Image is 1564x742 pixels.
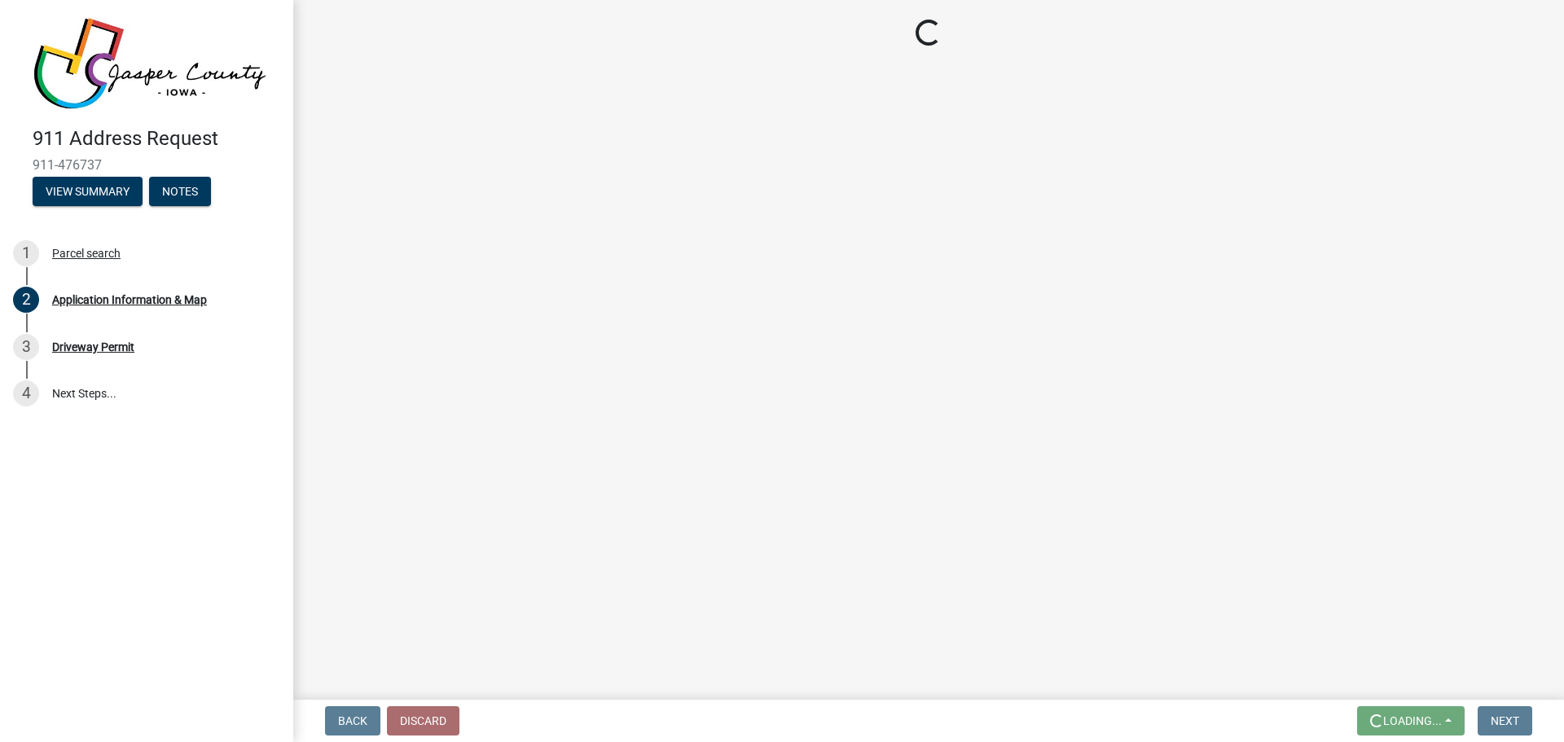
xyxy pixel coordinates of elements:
[1478,706,1532,735] button: Next
[1357,706,1465,735] button: Loading...
[13,240,39,266] div: 1
[33,17,267,110] img: Jasper County, Iowa
[149,177,211,206] button: Notes
[33,127,280,151] h4: 911 Address Request
[338,714,367,727] span: Back
[33,177,143,206] button: View Summary
[13,380,39,406] div: 4
[149,186,211,199] wm-modal-confirm: Notes
[13,334,39,360] div: 3
[325,706,380,735] button: Back
[33,186,143,199] wm-modal-confirm: Summary
[52,341,134,353] div: Driveway Permit
[52,294,207,305] div: Application Information & Map
[13,287,39,313] div: 2
[52,248,121,259] div: Parcel search
[33,157,261,173] span: 911-476737
[1491,714,1519,727] span: Next
[387,706,459,735] button: Discard
[1383,714,1442,727] span: Loading...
